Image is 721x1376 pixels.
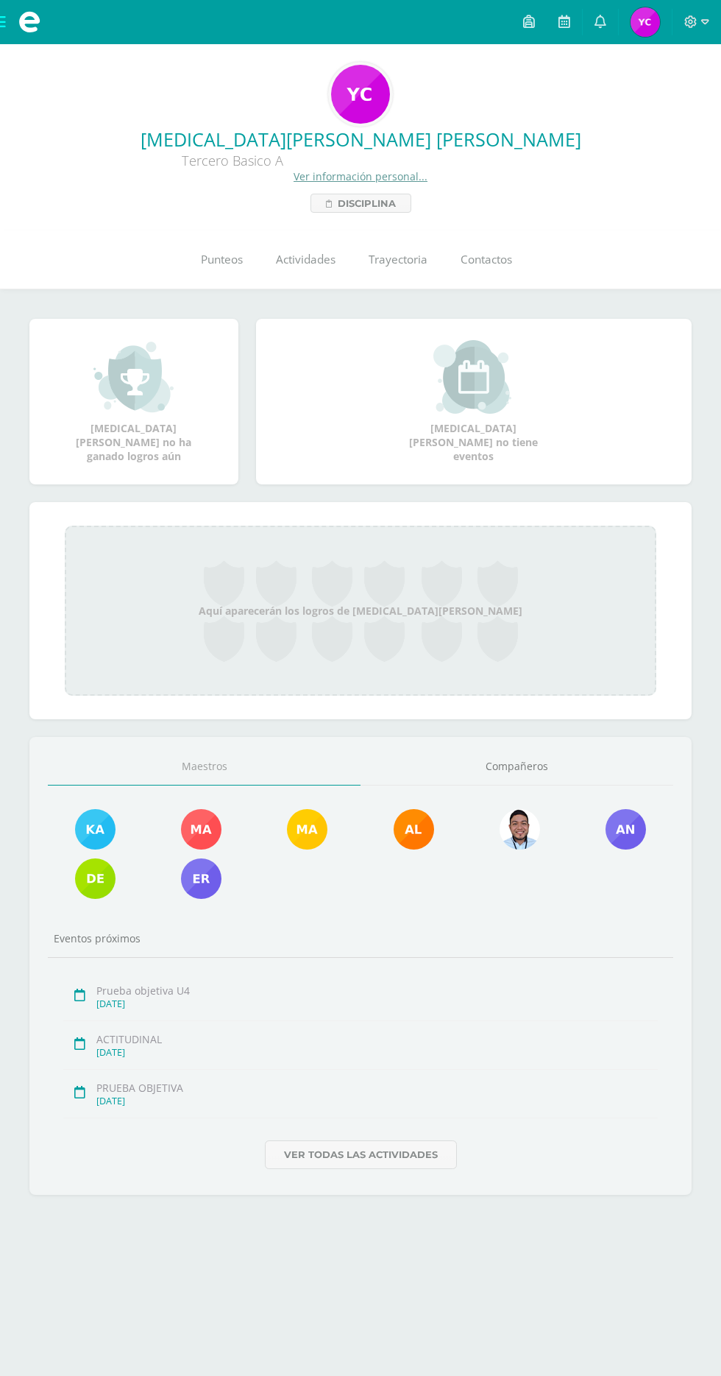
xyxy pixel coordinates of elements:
a: Trayectoria [352,230,444,289]
div: Prueba objetiva U4 [96,984,658,998]
a: Maestros [48,748,360,786]
img: 5b69ea46538634a852163c0590dc3ff7.png [605,809,646,850]
div: [MEDICAL_DATA][PERSON_NAME] no ha ganado logros aún [60,340,207,463]
img: f5bcdfe112135d8e2907dab10a7547e4.png [287,809,327,850]
img: 062a1d1c98ece7e2b6126b5144e791dc.png [331,65,390,124]
span: Trayectoria [369,252,427,267]
div: Tercero Basico A [12,152,453,169]
span: Contactos [461,252,512,267]
div: [DATE] [96,1095,658,1107]
div: Eventos próximos [48,931,673,945]
div: [DATE] [96,1046,658,1059]
img: achievement_small.png [93,340,174,414]
a: Contactos [444,230,528,289]
img: 1c285e60f6ff79110def83009e9e501a.png [75,809,116,850]
span: Disciplina [338,194,396,212]
a: Actividades [259,230,352,289]
a: Punteos [184,230,259,289]
a: [MEDICAL_DATA][PERSON_NAME] [PERSON_NAME] [12,127,709,152]
a: Compañeros [360,748,673,786]
span: Punteos [201,252,243,267]
img: 213c93b939c5217ac5b9f4cf4cede38a.png [631,7,660,37]
img: c020eebe47570ddd332f87e65077e1d5.png [181,809,221,850]
span: Actividades [276,252,335,267]
a: Ver todas las actividades [265,1140,457,1169]
img: d015825c49c7989f71d1fd9a85bb1a15.png [394,809,434,850]
div: [DATE] [96,998,658,1010]
img: event_small.png [433,340,514,414]
img: 3b51858fa93919ca30eb1aad2d2e7161.png [181,858,221,899]
div: ACTITUDINAL [96,1032,658,1046]
a: Ver información personal... [294,169,427,183]
a: Disciplina [310,194,411,213]
div: PRUEBA OBJETIVA [96,1081,658,1095]
img: 13db4c08e544ead93a1678712b735bab.png [75,858,116,899]
div: [MEDICAL_DATA][PERSON_NAME] no tiene eventos [400,340,547,463]
div: Aquí aparecerán los logros de [MEDICAL_DATA][PERSON_NAME] [65,526,656,696]
img: 6bf64b0700033a2ca3395562ad6aa597.png [500,809,540,850]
